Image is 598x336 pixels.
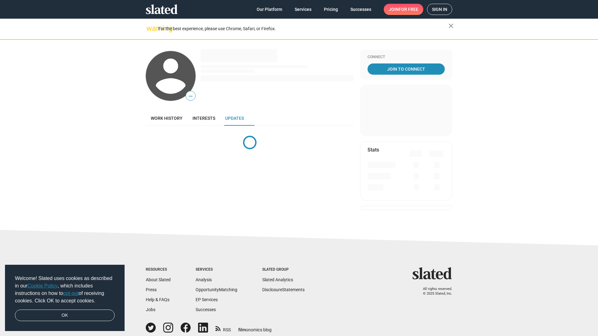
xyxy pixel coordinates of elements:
a: Pricing [319,4,343,15]
a: RSS [216,323,231,333]
mat-icon: warning [146,25,154,32]
a: About Slated [146,277,171,282]
a: Sign in [427,4,452,15]
span: Sign in [432,4,447,15]
div: Services [196,267,237,272]
a: OpportunityMatching [196,287,237,292]
div: Resources [146,267,171,272]
span: Join [389,4,418,15]
a: Help & FAQs [146,297,169,302]
span: for free [399,4,418,15]
a: Joinfor free [384,4,423,15]
span: Join To Connect [369,63,444,75]
a: Updates [220,111,249,126]
span: Welcome! Slated uses cookies as described in our , which includes instructions on how to of recei... [15,275,115,305]
span: Work history [151,116,183,121]
a: Press [146,287,157,292]
a: EP Services [196,297,218,302]
div: Slated Group [262,267,305,272]
span: film [238,327,246,332]
a: Join To Connect [368,63,445,75]
a: filmonomics blog [238,322,272,333]
mat-card-title: Stats [368,147,379,153]
div: For the best experience, please use Chrome, Safari, or Firefox. [158,25,448,33]
span: Services [295,4,311,15]
span: Pricing [324,4,338,15]
a: Successes [345,4,376,15]
mat-icon: close [447,22,455,30]
a: Our Platform [252,4,287,15]
a: DisclosureStatements [262,287,305,292]
p: All rights reserved. © 2025 Slated, Inc. [416,287,452,296]
a: Cookie Policy [27,283,58,288]
span: Interests [192,116,215,121]
a: Jobs [146,307,155,312]
a: dismiss cookie message [15,310,115,321]
span: Our Platform [257,4,282,15]
a: Slated Analytics [262,277,293,282]
span: Successes [350,4,371,15]
div: cookieconsent [5,265,125,331]
a: Interests [187,111,220,126]
a: opt-out [63,291,79,296]
a: Services [290,4,316,15]
span: Updates [225,116,244,121]
a: Work history [146,111,187,126]
span: — [186,92,195,100]
a: Analysis [196,277,212,282]
a: Successes [196,307,216,312]
div: Connect [368,55,445,60]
